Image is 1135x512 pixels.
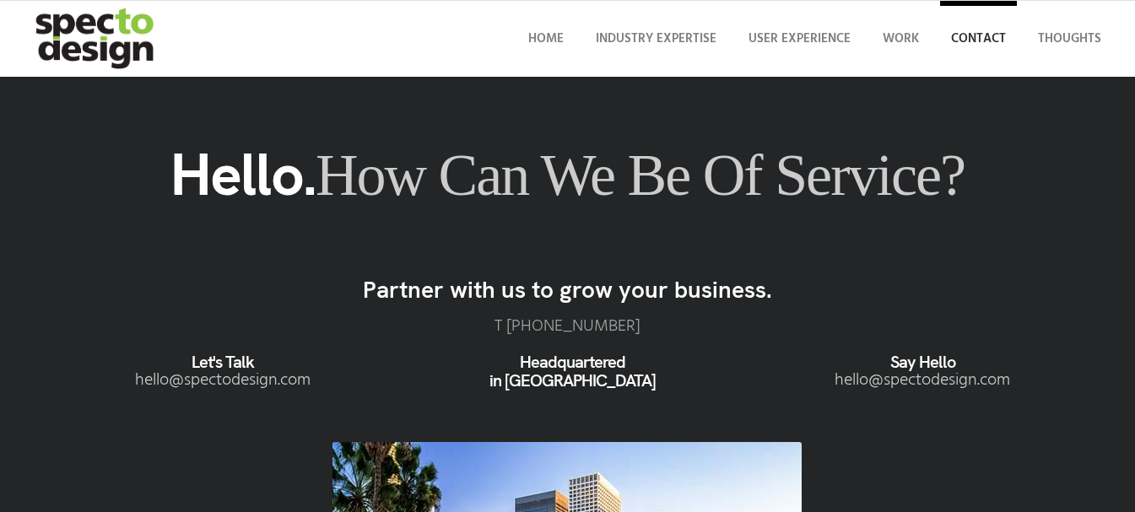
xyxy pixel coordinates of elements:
[42,136,1093,213] h1: Hello.
[596,29,716,49] span: Industry Expertise
[738,1,862,77] a: User Experience
[835,367,1010,394] a: moc.ngisedotceps@olleh
[42,317,1093,336] p: T ‪[PHONE_NUMBER]‬
[1027,1,1112,77] a: Thoughts
[23,1,170,77] img: specto-logo-2020
[872,1,930,77] a: Work
[883,29,919,49] span: Work
[585,1,727,77] a: Industry Expertise
[528,29,564,49] span: Home
[940,1,1017,77] a: Contact
[135,367,311,394] a: moc.ngisedotceps@olleh
[1038,29,1101,49] span: Thoughts
[517,1,575,77] a: Home
[748,353,1098,371] h6: Say Hello
[316,143,965,207] span: How can we be of service?
[749,29,851,49] span: User Experience
[48,353,398,371] h6: Let's Talk
[42,277,1093,303] h3: Partner with us to grow your business.
[951,29,1006,49] span: Contact
[398,353,749,390] h6: Headquartered in [GEOGRAPHIC_DATA]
